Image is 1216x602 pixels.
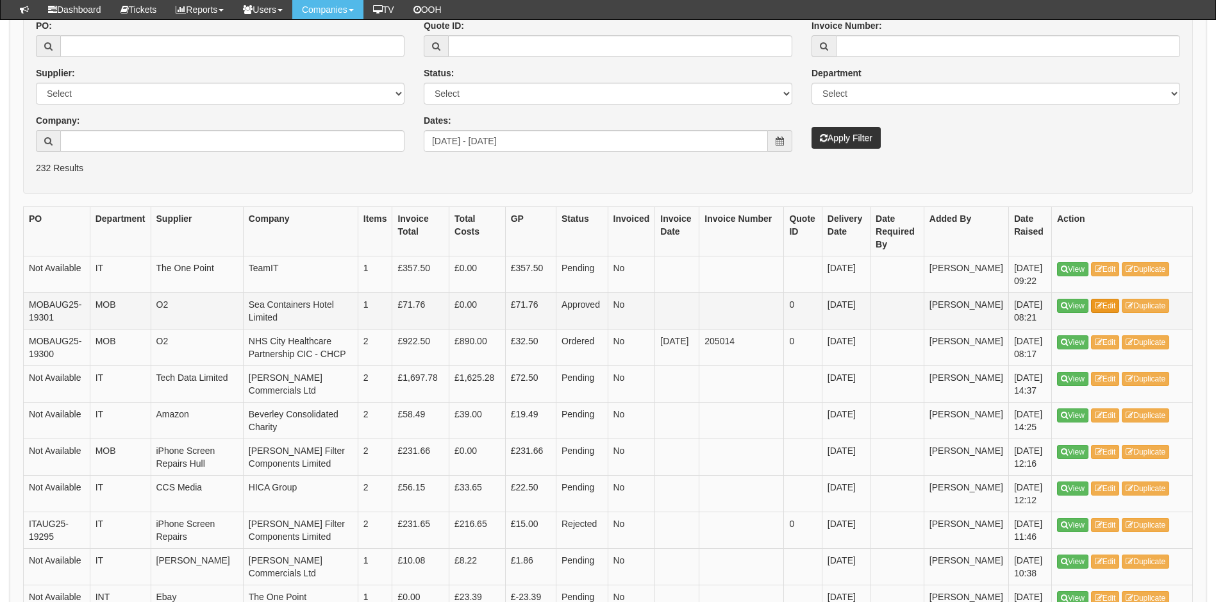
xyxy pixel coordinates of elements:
label: Dates: [424,114,451,127]
p: 232 Results [36,162,1180,174]
a: View [1057,445,1088,459]
td: No [608,256,655,293]
td: O2 [151,330,243,366]
td: O2 [151,293,243,330]
td: TeamIT [243,256,358,293]
td: £1,625.28 [449,366,506,403]
td: No [608,366,655,403]
td: Pending [556,549,608,585]
a: Edit [1091,372,1120,386]
td: £357.50 [392,256,449,293]
td: iPhone Screen Repairs Hull [151,439,243,476]
a: Duplicate [1122,518,1169,532]
td: [PERSON_NAME] [151,549,243,585]
td: [DATE] 10:38 [1008,549,1051,585]
td: £71.76 [505,293,556,330]
td: No [608,330,655,366]
td: [DATE] 14:25 [1008,403,1051,439]
td: NHS City Healthcare Partnership CIC - CHCP [243,330,358,366]
td: 2 [358,512,392,549]
td: No [608,403,655,439]
th: Status [556,207,608,256]
td: Sea Containers Hotel Limited [243,293,358,330]
td: £72.50 [505,366,556,403]
label: Invoice Number: [812,19,882,32]
td: 1 [358,293,392,330]
a: View [1057,518,1088,532]
td: IT [90,256,151,293]
td: Amazon [151,403,243,439]
a: View [1057,408,1088,422]
td: 0 [784,512,822,549]
label: Quote ID: [424,19,464,32]
td: [DATE] 11:46 [1008,512,1051,549]
th: Quote ID [784,207,822,256]
td: [PERSON_NAME] Commercials Ltd [243,366,358,403]
td: Pending [556,476,608,512]
td: iPhone Screen Repairs [151,512,243,549]
td: £1.86 [505,549,556,585]
td: £33.65 [449,476,506,512]
td: £890.00 [449,330,506,366]
th: Invoiced [608,207,655,256]
td: 2 [358,403,392,439]
label: Company: [36,114,79,127]
a: Duplicate [1122,555,1169,569]
td: No [608,512,655,549]
td: [DATE] [822,512,870,549]
a: Edit [1091,445,1120,459]
td: £231.65 [392,512,449,549]
td: £10.08 [392,549,449,585]
td: [PERSON_NAME] Filter Components Limited [243,512,358,549]
th: Added By [924,207,1008,256]
th: Invoice Number [699,207,784,256]
td: CCS Media [151,476,243,512]
a: Duplicate [1122,408,1169,422]
th: Invoice Date [655,207,699,256]
td: [DATE] [822,293,870,330]
label: Status: [424,67,454,79]
a: Edit [1091,299,1120,313]
a: View [1057,262,1088,276]
td: £71.76 [392,293,449,330]
td: MOBAUG25-19300 [24,330,90,366]
td: Pending [556,403,608,439]
td: [DATE] [822,403,870,439]
td: ITAUG25-19295 [24,512,90,549]
td: No [608,439,655,476]
td: 2 [358,366,392,403]
td: No [608,476,655,512]
td: [DATE] [655,330,699,366]
td: [DATE] 09:22 [1008,256,1051,293]
label: PO: [36,19,52,32]
a: Edit [1091,262,1120,276]
td: Pending [556,439,608,476]
td: IT [90,512,151,549]
td: 1 [358,256,392,293]
a: Duplicate [1122,335,1169,349]
th: Delivery Date [822,207,870,256]
td: 0 [784,293,822,330]
td: Not Available [24,256,90,293]
td: Tech Data Limited [151,366,243,403]
td: [PERSON_NAME] [924,256,1008,293]
td: [DATE] [822,549,870,585]
td: [PERSON_NAME] [924,476,1008,512]
td: 2 [358,476,392,512]
td: [DATE] 08:21 [1008,293,1051,330]
td: IT [90,476,151,512]
td: £0.00 [449,256,506,293]
button: Apply Filter [812,127,881,149]
a: View [1057,372,1088,386]
td: £8.22 [449,549,506,585]
td: MOBAUG25-19301 [24,293,90,330]
a: View [1057,555,1088,569]
th: GP [505,207,556,256]
th: PO [24,207,90,256]
td: [PERSON_NAME] Filter Components Limited [243,439,358,476]
td: Not Available [24,366,90,403]
td: 205014 [699,330,784,366]
td: HICA Group [243,476,358,512]
th: Date Raised [1008,207,1051,256]
td: MOB [90,439,151,476]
